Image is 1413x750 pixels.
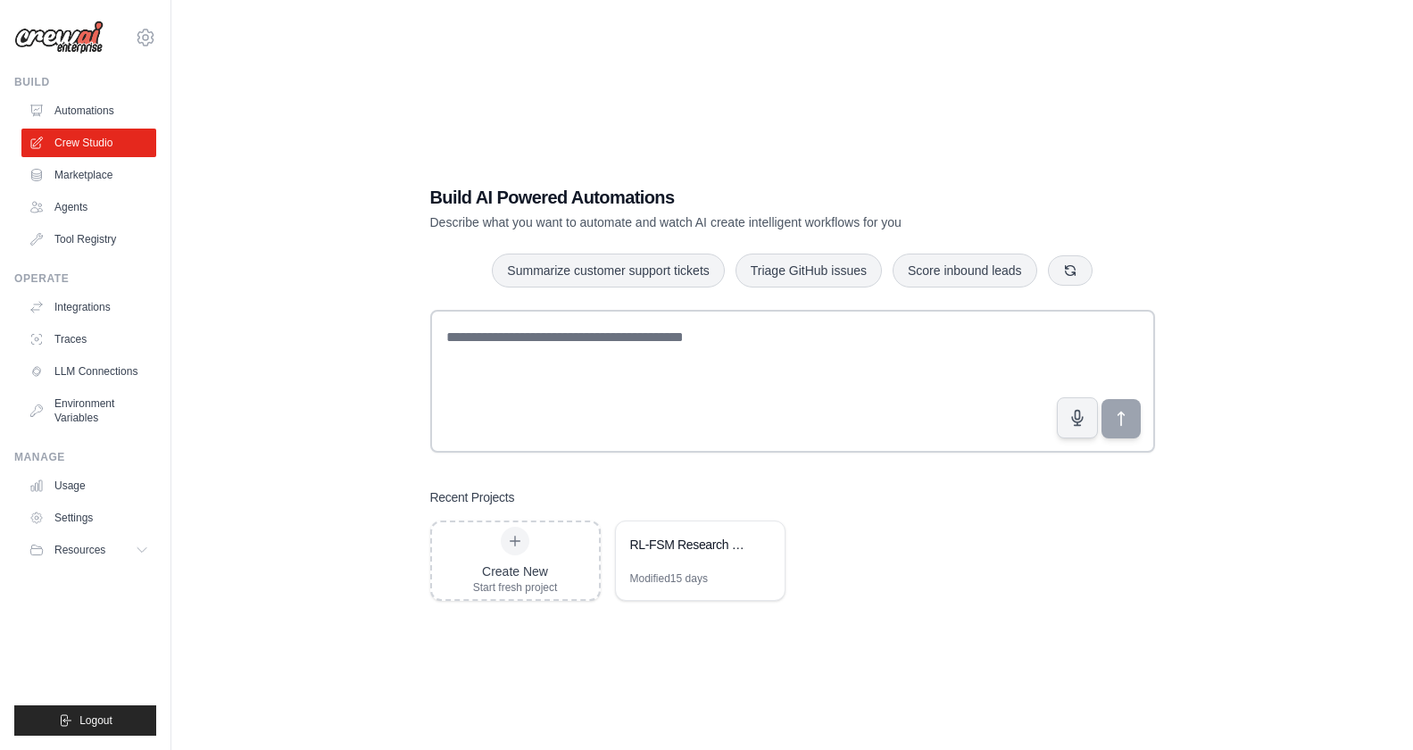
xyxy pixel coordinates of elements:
a: Automations [21,96,156,125]
a: LLM Connections [21,357,156,386]
h3: Recent Projects [430,488,515,506]
a: Tool Registry [21,225,156,254]
div: Start fresh project [473,580,558,595]
p: Describe what you want to automate and watch AI create intelligent workflows for you [430,213,1030,231]
h1: Build AI Powered Automations [430,185,1030,210]
div: Build [14,75,156,89]
a: Integrations [21,293,156,321]
a: Settings [21,504,156,532]
span: Logout [79,713,112,728]
div: Manage [14,450,156,464]
span: Resources [54,543,105,557]
div: Operate [14,271,156,286]
button: Summarize customer support tickets [492,254,724,287]
a: Crew Studio [21,129,156,157]
div: Modified 15 days [630,571,708,586]
a: Agents [21,193,156,221]
button: Triage GitHub issues [736,254,882,287]
a: Usage [21,471,156,500]
img: Logo [14,21,104,54]
button: Get new suggestions [1048,255,1093,286]
button: Resources [21,536,156,564]
div: RL-FSM Research & Implementation Framework [630,536,752,554]
button: Score inbound leads [893,254,1037,287]
div: Create New [473,562,558,580]
a: Marketplace [21,161,156,189]
a: Traces [21,325,156,354]
button: Logout [14,705,156,736]
button: Click to speak your automation idea [1057,397,1098,438]
a: Environment Variables [21,389,156,432]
